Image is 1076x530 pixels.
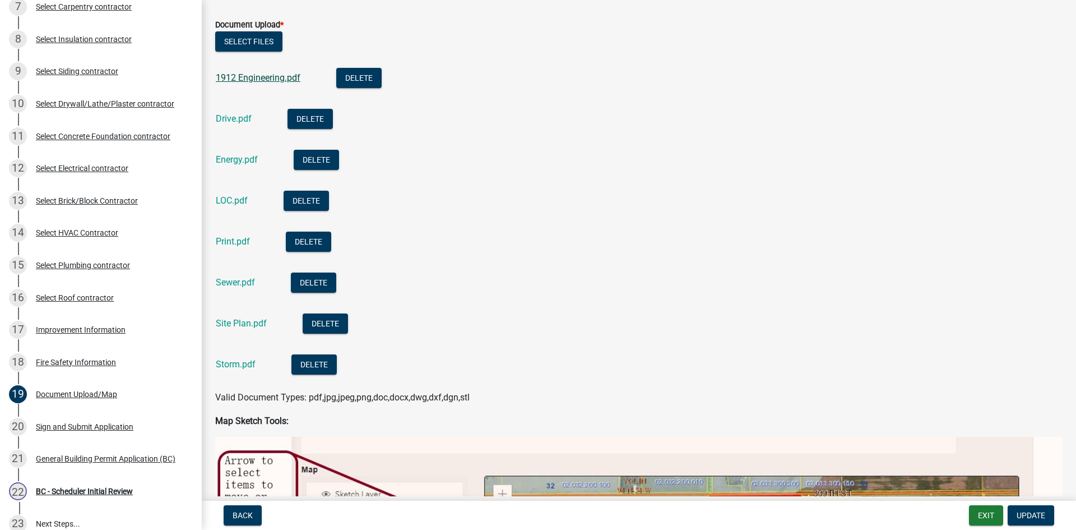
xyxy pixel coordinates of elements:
[215,21,284,29] label: Document Upload
[9,62,27,80] div: 9
[36,3,132,11] div: Select Carpentry contractor
[303,314,348,334] button: Delete
[284,196,329,207] wm-modal-confirm: Delete Document
[969,505,1003,526] button: Exit
[291,273,336,293] button: Delete
[216,236,250,247] a: Print.pdf
[284,191,329,211] button: Delete
[216,359,256,370] a: Storm.pdf
[286,232,331,252] button: Delete
[9,418,27,436] div: 20
[336,73,382,84] wm-modal-confirm: Delete Document
[9,353,27,371] div: 18
[224,505,262,526] button: Back
[294,155,339,166] wm-modal-confirm: Delete Document
[1017,511,1045,520] span: Update
[215,416,289,426] strong: Map Sketch Tools:
[1008,505,1054,526] button: Update
[36,326,126,334] div: Improvement Information
[9,385,27,403] div: 19
[36,487,133,495] div: BC - Scheduler Initial Review
[286,237,331,248] wm-modal-confirm: Delete Document
[303,319,348,330] wm-modal-confirm: Delete Document
[216,154,258,165] a: Energy.pdf
[9,30,27,48] div: 8
[215,392,470,403] span: Valid Document Types: pdf,jpg,jpeg,png,doc,docx,dwg,dxf,dgn,stl
[291,360,337,371] wm-modal-confirm: Delete Document
[216,72,300,83] a: 1912 Engineering.pdf
[36,164,128,172] div: Select Electrical contractor
[9,256,27,274] div: 15
[233,511,253,520] span: Back
[36,35,132,43] div: Select Insulation contractor
[36,423,133,431] div: Sign and Submit Application
[36,67,118,75] div: Select Siding contractor
[9,127,27,145] div: 11
[36,197,138,205] div: Select Brick/Block Contractor
[36,261,130,269] div: Select Plumbing contractor
[9,95,27,113] div: 10
[215,31,282,52] button: Select files
[36,358,116,366] div: Fire Safety Information
[216,113,252,124] a: Drive.pdf
[294,150,339,170] button: Delete
[287,109,333,129] button: Delete
[9,159,27,177] div: 12
[291,278,336,289] wm-modal-confirm: Delete Document
[9,289,27,307] div: 16
[9,224,27,242] div: 14
[9,321,27,339] div: 17
[36,100,174,108] div: Select Drywall/Lathe/Plaster contractor
[36,294,114,302] div: Select Roof contractor
[36,455,175,463] div: General Building Permit Application (BC)
[216,277,255,288] a: Sewer.pdf
[216,318,267,329] a: Site Plan.pdf
[36,390,117,398] div: Document Upload/Map
[36,132,170,140] div: Select Concrete Foundation contractor
[216,195,248,206] a: LOC.pdf
[336,68,382,88] button: Delete
[9,482,27,500] div: 22
[9,450,27,468] div: 21
[291,354,337,375] button: Delete
[9,192,27,210] div: 13
[36,229,118,237] div: Select HVAC Contractor
[287,114,333,125] wm-modal-confirm: Delete Document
